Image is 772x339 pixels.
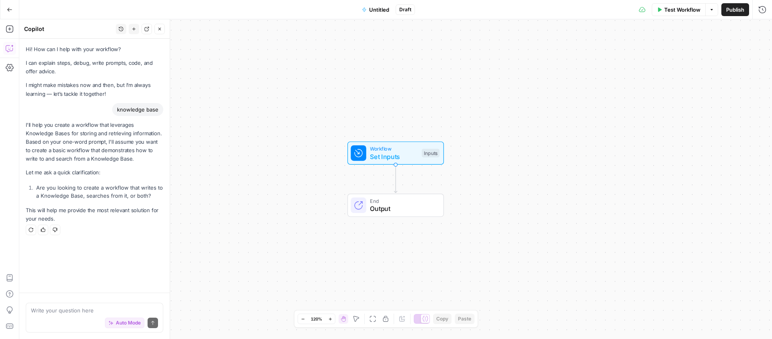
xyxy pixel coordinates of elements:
span: End [370,197,435,205]
g: Edge from start to end [394,165,397,193]
div: Copilot [24,25,113,33]
button: Untitled [357,3,394,16]
div: WorkflowSet InputsInputs [321,141,470,165]
span: Output [370,204,435,213]
span: Paste [458,315,471,322]
div: Inputs [422,149,439,157]
button: Copy [433,314,452,324]
span: Publish [726,6,744,14]
div: knowledge base [112,103,163,116]
p: I can explain steps, debug, write prompts, code, and offer advice. [26,59,163,76]
span: Workflow [370,145,418,153]
p: This will help me provide the most relevant solution for your needs. [26,206,163,223]
span: 120% [311,316,322,322]
span: Untitled [369,6,389,14]
p: I'll help you create a workflow that leverages Knowledge Bases for storing and retrieving informa... [26,121,163,163]
button: Test Workflow [652,3,705,16]
p: I might make mistakes now and then, but I’m always learning — let’s tackle it together! [26,81,163,98]
span: Auto Mode [116,319,141,327]
span: Copy [436,315,448,322]
span: Test Workflow [664,6,700,14]
p: Hi! How can I help with your workflow? [26,45,163,54]
button: Paste [455,314,474,324]
span: Set Inputs [370,152,418,161]
div: EndOutput [321,194,470,217]
p: Let me ask a quick clarification: [26,168,163,177]
button: Auto Mode [105,318,144,328]
li: Are you looking to create a workflow that writes to a Knowledge Base, searches from it, or both? [34,184,163,200]
button: Publish [721,3,749,16]
span: Draft [399,6,411,13]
